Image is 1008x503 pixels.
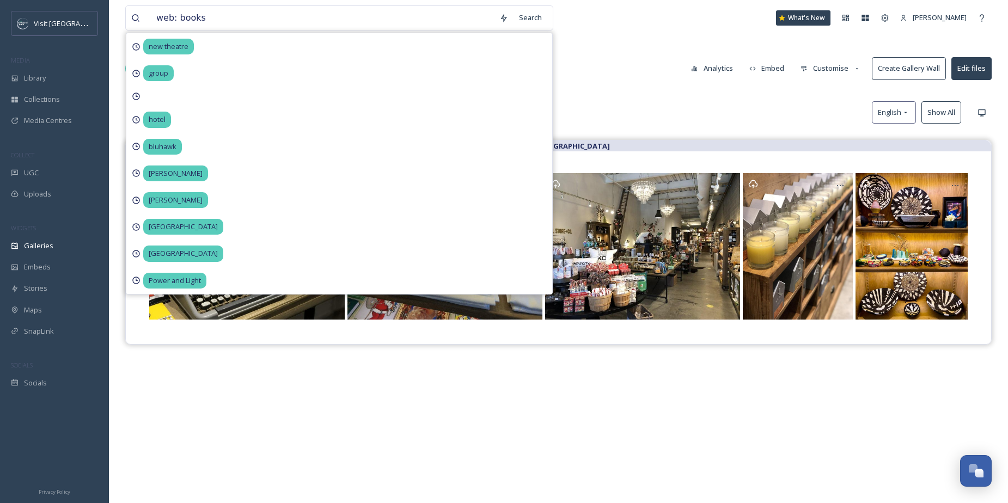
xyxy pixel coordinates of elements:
[24,189,51,199] span: Uploads
[24,262,51,272] span: Embeds
[686,58,744,79] a: Analytics
[24,283,47,293] span: Stories
[24,378,47,388] span: Socials
[143,273,206,289] span: Power and Light
[24,94,60,105] span: Collections
[872,57,946,79] button: Create Gallery Wall
[24,73,46,83] span: Library
[143,39,194,54] span: new theatre
[24,305,42,315] span: Maps
[11,151,34,159] span: COLLECT
[921,101,961,124] button: Show All
[878,107,901,118] span: English
[143,65,174,81] span: group
[24,115,72,126] span: Media Centres
[11,56,30,64] span: MEDIA
[514,7,547,28] div: Search
[776,10,830,26] a: What's New
[39,488,70,495] span: Privacy Policy
[24,241,53,251] span: Galleries
[143,246,223,261] span: [GEOGRAPHIC_DATA]
[951,57,992,79] button: Edit files
[24,168,39,178] span: UGC
[517,141,610,151] strong: Visit [GEOGRAPHIC_DATA]
[960,455,992,487] button: Open Chat
[143,192,208,208] span: [PERSON_NAME]
[143,165,208,181] span: [PERSON_NAME]
[39,484,70,498] a: Privacy Policy
[913,13,967,22] span: [PERSON_NAME]
[11,224,36,232] span: WIDGETS
[17,18,28,29] img: c3es6xdrejuflcaqpovn.png
[795,58,866,79] button: Customise
[895,7,972,28] a: [PERSON_NAME]
[143,112,171,127] span: hotel
[744,58,790,79] button: Embed
[24,326,54,336] span: SnapLink
[143,219,223,235] span: [GEOGRAPHIC_DATA]
[11,361,33,369] span: SOCIALS
[151,6,494,30] input: Search your library
[143,139,182,155] span: bluhawk
[34,18,118,28] span: Visit [GEOGRAPHIC_DATA]
[686,58,738,79] button: Analytics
